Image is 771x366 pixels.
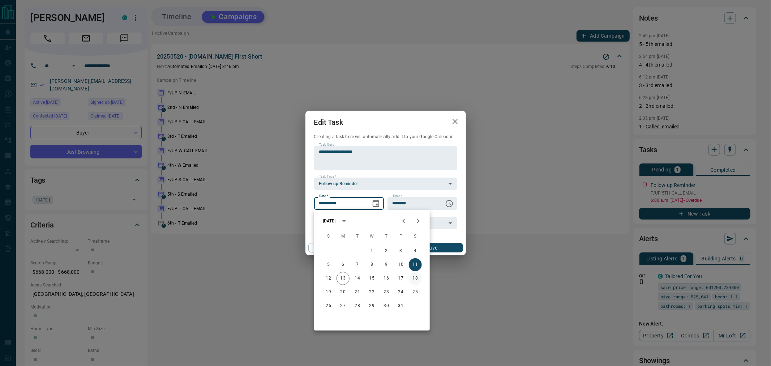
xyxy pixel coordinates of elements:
button: 6 [337,258,350,271]
button: Save [401,243,463,252]
button: Choose date, selected date is Oct 11, 2025 [369,196,383,211]
button: 18 [409,272,422,285]
button: calendar view is open, switch to year view [338,215,350,227]
span: Friday [394,229,407,244]
button: 26 [322,299,335,312]
label: Task Type [319,174,336,179]
button: 9 [380,258,393,271]
label: Time [393,194,402,199]
button: Next month [411,214,425,228]
button: 3 [394,244,407,258]
button: 11 [409,258,422,271]
button: 1 [365,244,378,258]
label: Task Note [319,142,334,147]
span: Thursday [380,229,393,244]
button: 21 [351,286,364,299]
button: 22 [365,286,378,299]
button: Cancel [308,243,370,252]
button: 16 [380,272,393,285]
p: Creating a task here will automatically add it to your Google Calendar. [314,134,457,140]
button: 29 [365,299,378,312]
button: 15 [365,272,378,285]
button: 31 [394,299,407,312]
button: 10 [394,258,407,271]
button: Previous month [397,214,411,228]
button: 8 [365,258,378,271]
span: Wednesday [365,229,378,244]
button: 20 [337,286,350,299]
button: 30 [380,299,393,312]
div: [DATE] [323,218,336,224]
span: Saturday [409,229,422,244]
span: Monday [337,229,350,244]
button: 28 [351,299,364,312]
button: 4 [409,244,422,258]
button: 24 [394,286,407,299]
button: 12 [322,272,335,285]
button: 14 [351,272,364,285]
span: Tuesday [351,229,364,244]
button: 25 [409,286,422,299]
h2: Edit Task [305,111,352,134]
button: 2 [380,244,393,258]
button: 23 [380,286,393,299]
button: 17 [394,272,407,285]
button: 19 [322,286,335,299]
button: 5 [322,258,335,271]
button: 13 [337,272,350,285]
label: Date [319,194,328,199]
div: Follow up Reminder [314,178,457,190]
button: 27 [337,299,350,312]
span: Sunday [322,229,335,244]
button: Choose time, selected time is 6:00 AM [442,196,457,211]
button: 7 [351,258,364,271]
